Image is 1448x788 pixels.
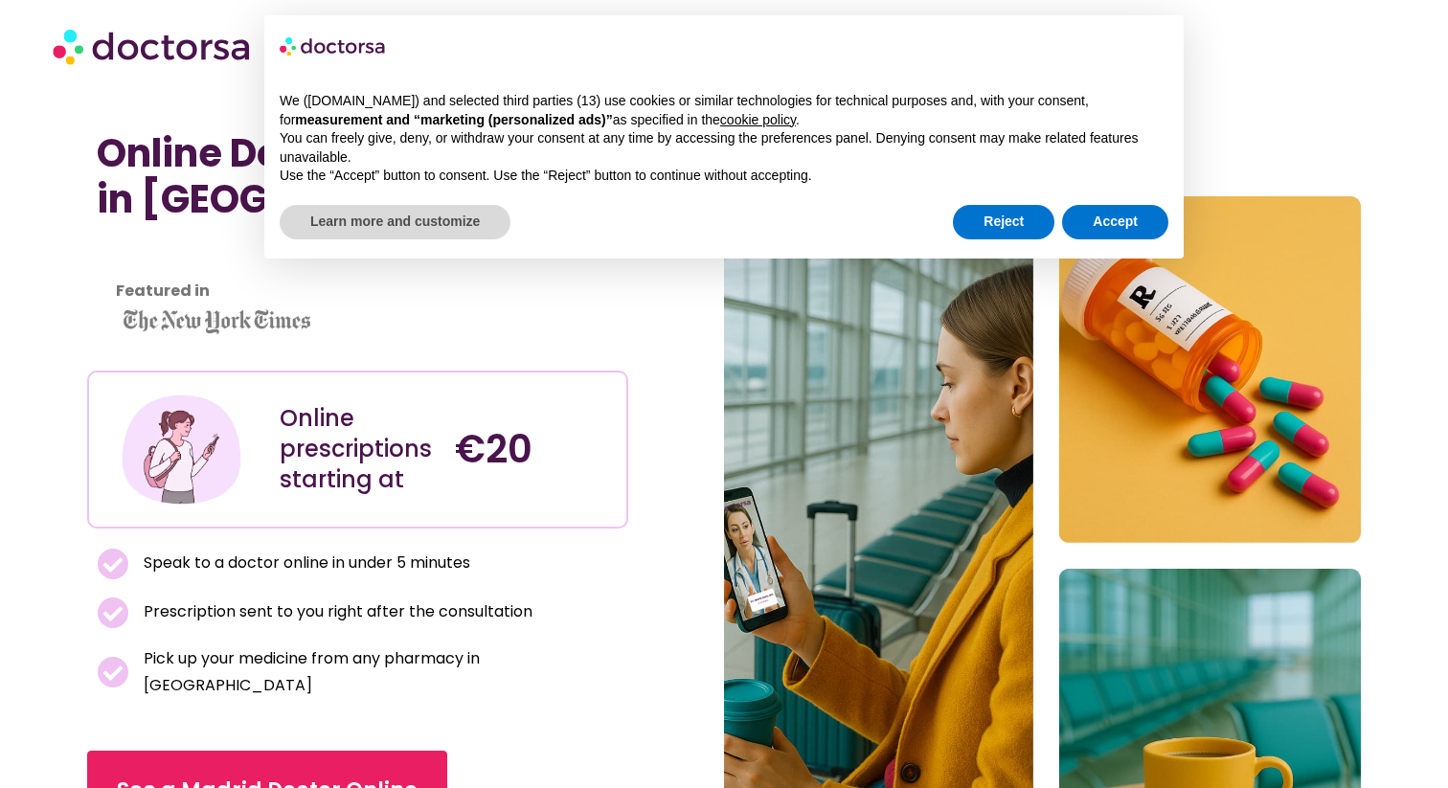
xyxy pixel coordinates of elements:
[295,112,612,127] strong: measurement and “marketing (personalized ads)”
[97,264,620,287] iframe: Customer reviews powered by Trustpilot
[280,31,387,61] img: logo
[139,645,619,699] span: Pick up your medicine from any pharmacy in [GEOGRAPHIC_DATA]
[139,598,532,625] span: Prescription sent to you right after the consultation
[119,387,244,512] img: Illustration depicting a young woman in a casual outfit, engaged with her smartphone. She has a p...
[720,112,796,127] a: cookie policy
[455,426,612,472] h4: €20
[97,241,384,264] iframe: Customer reviews powered by Trustpilot
[139,550,470,576] span: Speak to a doctor online in under 5 minutes
[1062,205,1168,239] button: Accept
[953,205,1054,239] button: Reject
[280,205,510,239] button: Learn more and customize
[280,129,1168,167] p: You can freely give, deny, or withdraw your consent at any time by accessing the preferences pane...
[280,403,437,495] div: Online prescriptions starting at
[116,280,210,302] strong: Featured in
[280,167,1168,186] p: Use the “Accept” button to consent. Use the “Reject” button to continue without accepting.
[97,130,620,222] h1: Online Doctor Prescription in [GEOGRAPHIC_DATA]
[280,92,1168,129] p: We ([DOMAIN_NAME]) and selected third parties (13) use cookies or similar technologies for techni...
